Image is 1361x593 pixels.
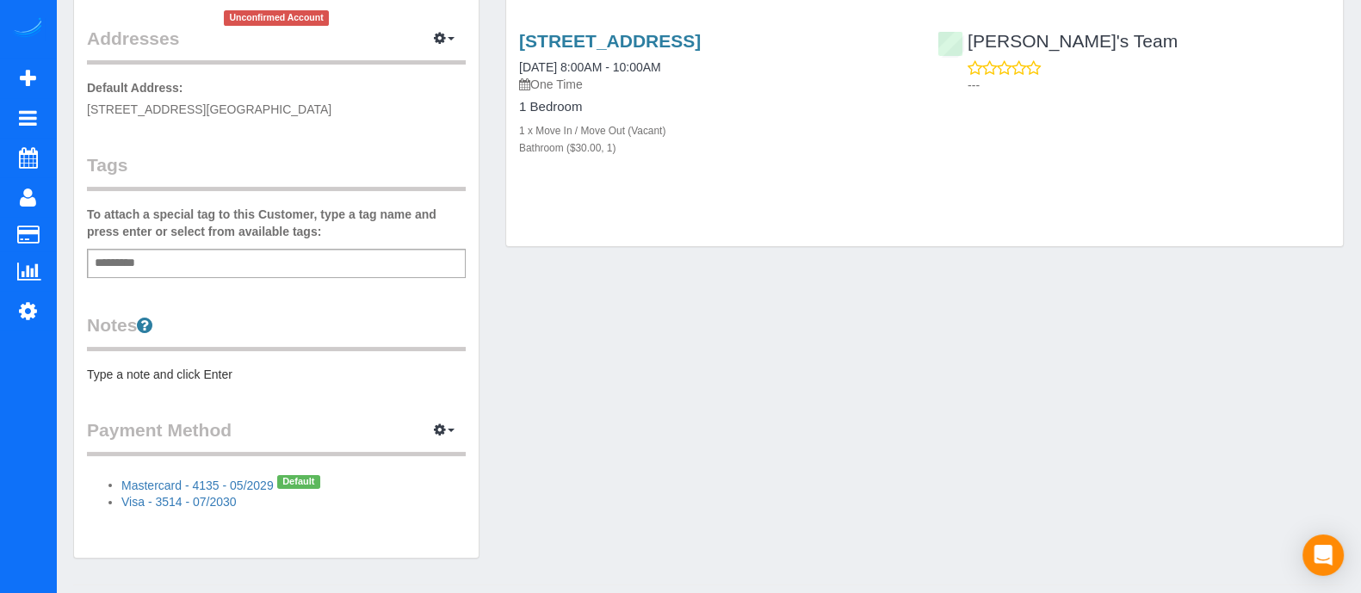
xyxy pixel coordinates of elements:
[87,366,466,383] pre: Type a note and click Enter
[968,77,1330,94] p: ---
[519,125,665,137] small: 1 x Move In / Move Out (Vacant)
[121,495,237,509] a: Visa - 3514 - 07/2030
[87,102,331,116] span: [STREET_ADDRESS][GEOGRAPHIC_DATA]
[10,17,45,41] img: Automaid Logo
[87,206,466,240] label: To attach a special tag to this Customer, type a tag name and press enter or select from availabl...
[121,478,274,491] a: Mastercard - 4135 - 05/2029
[937,31,1178,51] a: [PERSON_NAME]'s Team
[519,100,912,114] h4: 1 Bedroom
[87,312,466,351] legend: Notes
[1302,534,1344,576] div: Open Intercom Messenger
[519,31,701,51] a: [STREET_ADDRESS]
[519,76,912,93] p: One Time
[224,10,329,25] span: Unconfirmed Account
[87,417,466,456] legend: Payment Method
[519,142,616,154] small: Bathroom ($30.00, 1)
[519,60,661,74] a: [DATE] 8:00AM - 10:00AM
[87,79,183,96] label: Default Address:
[277,475,320,489] span: Default
[87,152,466,191] legend: Tags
